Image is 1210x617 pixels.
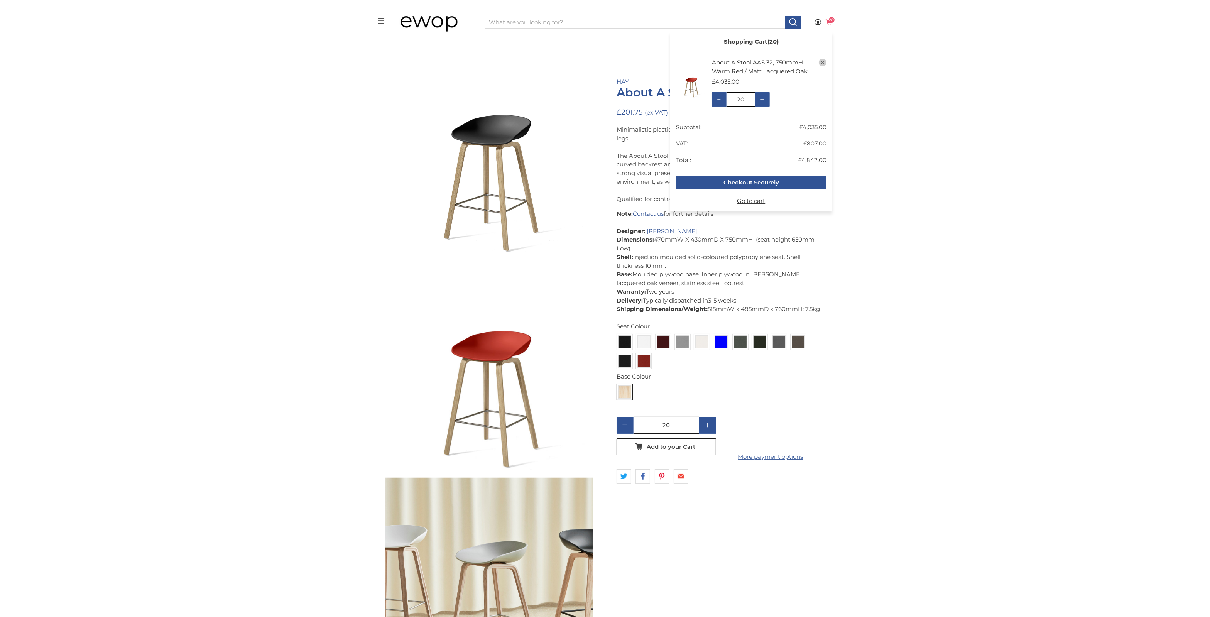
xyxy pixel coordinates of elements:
span: Total: [676,156,691,164]
a: HAY About A Stool AAS32 750mm Warm Red with Matt Lacquered Oak Base [385,262,593,470]
p: for further details 470mmW X 430mmD X 750mmH (seat height 650mm Low) Injection moulded solid-colo... [617,210,825,314]
button: Add to your Cart [617,438,716,455]
a: Go to cart [676,197,826,206]
span: £201.75 [617,108,643,117]
strong: Dimensions: [617,236,654,243]
a: HAY About A Stool AAS32 750mm Soft Black with Matt Lacquered Oak Base [385,46,593,254]
span: Typically dispatched in [643,297,708,304]
p: Minimalistic plastic bar stool with a curved backrest and long wooden legs. The About A Stool AAS... [617,125,825,204]
span: 20 [829,17,835,23]
strong: Shipping Dimensions/Weight: [617,305,708,313]
a: Contact us [633,210,664,217]
span: £807.00 [803,139,826,148]
strong: Note: [617,210,633,217]
strong: Delivery: [617,297,643,304]
span: £4,035.00 [799,123,826,132]
h1: About A Stool AAS 32, 750mmH [617,86,825,99]
input: What are you looking for? [485,16,785,29]
img: About A Stool AAS 32, 750mmH - Warm Red / Matt Lacquered Oak [676,68,706,98]
a: About A Stool AAS 32, 750mmH - Warm Red / Matt Lacquered Oak [712,59,808,75]
a: 20 [825,19,832,26]
span: Add to your Cart [647,443,695,450]
strong: Shell: [617,253,633,260]
a: HAY [617,78,629,85]
strong: Designer: [617,227,645,235]
strong: Warranty: [617,288,646,295]
span: £4,842.00 [798,156,826,165]
a: More payment options [721,453,820,461]
button: Checkout Securely [676,176,826,189]
span: £4,035.00 [712,78,739,85]
p: Shopping Cart [670,32,832,53]
a: close [819,58,826,67]
small: (ex VAT) [645,109,668,116]
span: VAT: [676,140,688,147]
span: 20 [767,38,779,45]
div: Seat Colour [617,322,825,331]
strong: Base: [617,270,632,278]
button: close [819,59,826,66]
span: Subtotal: [676,123,701,131]
div: Base Colour [617,372,825,381]
a: [PERSON_NAME] [647,227,697,235]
